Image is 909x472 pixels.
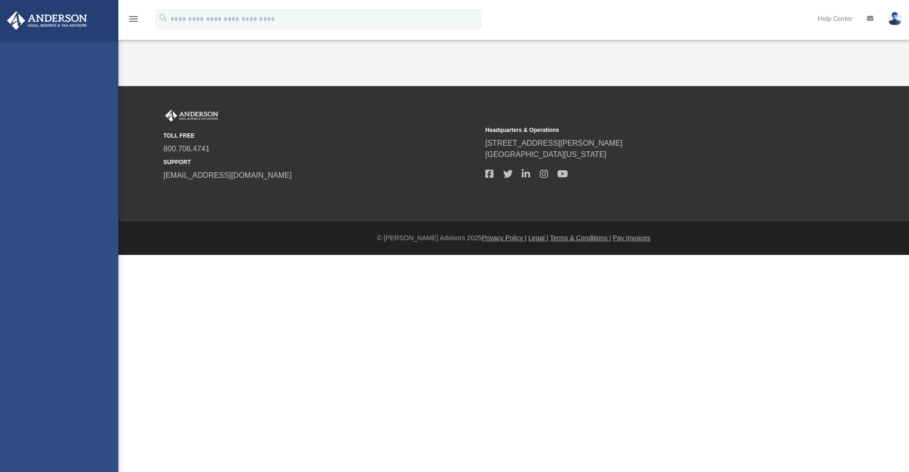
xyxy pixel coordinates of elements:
a: [GEOGRAPHIC_DATA][US_STATE] [485,150,606,158]
i: search [158,13,169,23]
img: Anderson Advisors Platinum Portal [4,11,90,30]
a: Terms & Conditions | [550,234,611,242]
a: Privacy Policy | [482,234,527,242]
small: Headquarters & Operations [485,126,801,134]
div: © [PERSON_NAME] Advisors 2025 [118,233,909,243]
a: Pay Invoices [613,234,650,242]
a: Legal | [528,234,548,242]
i: menu [128,13,139,25]
img: User Pic [888,12,902,26]
small: SUPPORT [163,158,479,166]
a: 800.706.4741 [163,145,210,153]
small: TOLL FREE [163,131,479,140]
a: menu [128,18,139,25]
img: Anderson Advisors Platinum Portal [163,110,220,122]
a: [STREET_ADDRESS][PERSON_NAME] [485,139,623,147]
a: [EMAIL_ADDRESS][DOMAIN_NAME] [163,171,292,179]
